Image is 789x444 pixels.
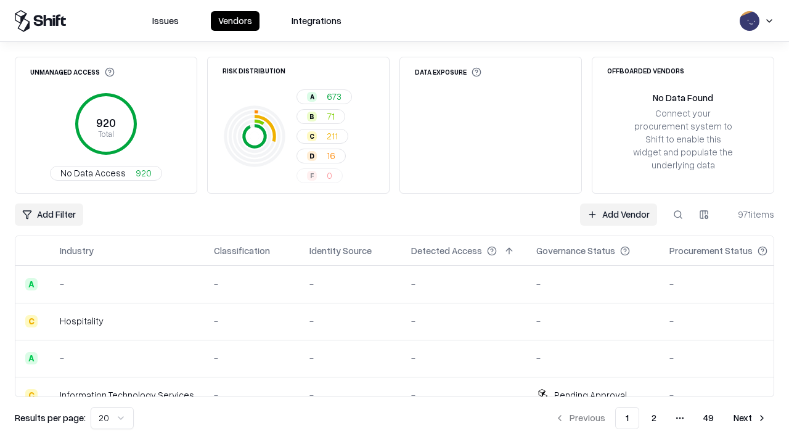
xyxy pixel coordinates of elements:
div: B [307,112,317,121]
div: - [669,277,787,290]
div: A [25,278,38,290]
div: Classification [214,244,270,257]
tspan: 920 [96,116,116,129]
div: Detected Access [411,244,482,257]
button: Next [726,407,774,429]
div: Hospitality [60,314,194,327]
div: - [411,351,517,364]
div: - [309,388,391,401]
div: - [411,277,517,290]
span: 71 [327,110,335,123]
button: No Data Access920 [50,166,162,181]
button: Issues [145,11,186,31]
span: 673 [327,90,341,103]
div: - [411,388,517,401]
div: - [536,314,650,327]
div: - [411,314,517,327]
div: Connect your procurement system to Shift to enable this widget and populate the underlying data [632,107,734,172]
div: - [669,314,787,327]
button: B71 [296,109,345,124]
div: - [214,388,290,401]
div: - [214,314,290,327]
div: Identity Source [309,244,372,257]
button: Integrations [284,11,349,31]
div: C [307,131,317,141]
div: - [536,277,650,290]
div: Pending Approval [554,388,627,401]
span: 211 [327,129,338,142]
div: - [669,388,787,401]
div: C [25,389,38,401]
div: A [25,352,38,364]
nav: pagination [547,407,774,429]
div: - [214,351,290,364]
span: No Data Access [60,166,126,179]
div: - [214,277,290,290]
div: No Data Found [653,91,713,104]
button: 1 [615,407,639,429]
div: - [309,277,391,290]
div: Offboarded Vendors [607,67,684,74]
div: - [309,351,391,364]
div: - [60,277,194,290]
div: C [25,315,38,327]
div: Governance Status [536,244,615,257]
div: 971 items [725,208,774,221]
span: 920 [136,166,152,179]
button: C211 [296,129,348,144]
button: 49 [693,407,724,429]
button: A673 [296,89,352,104]
div: - [536,351,650,364]
div: Data Exposure [415,67,481,77]
div: A [307,92,317,102]
a: Add Vendor [580,203,657,226]
div: Industry [60,244,94,257]
button: D16 [296,149,346,163]
button: Vendors [211,11,260,31]
div: - [669,351,787,364]
button: 2 [642,407,666,429]
div: Procurement Status [669,244,753,257]
button: Add Filter [15,203,83,226]
div: - [60,351,194,364]
div: - [309,314,391,327]
span: 16 [327,149,335,162]
div: Risk Distribution [223,67,285,74]
tspan: Total [98,129,114,139]
div: Information Technology Services [60,388,194,401]
div: Unmanaged Access [30,67,115,77]
p: Results per page: [15,411,86,424]
div: D [307,151,317,161]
